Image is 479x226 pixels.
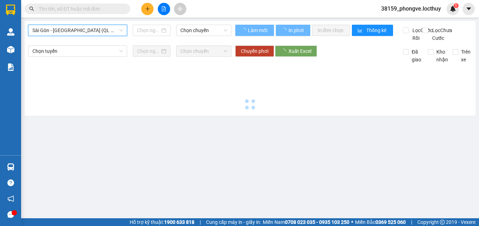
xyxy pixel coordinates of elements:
sup: 1 [454,3,459,8]
button: Xuất Excel [275,45,317,57]
span: Hỗ trợ kỹ thuật: [130,218,194,226]
span: In phơi [288,26,305,34]
span: ⚪️ [351,221,353,224]
span: Thống kê [366,26,387,34]
span: plus [145,6,150,11]
span: Miền Bắc [355,218,406,226]
span: Lọc Chưa Cước [429,26,453,42]
img: logo-vxr [6,5,15,15]
span: Trên xe [458,48,473,63]
span: | [411,218,412,226]
span: | [200,218,201,226]
img: solution-icon [7,63,14,71]
span: 38159_phongve.locthuy [375,4,447,13]
span: bar-chart [357,28,363,33]
span: caret-down [466,6,472,12]
input: Chọn ngày [137,47,160,55]
button: caret-down [462,3,475,15]
span: file-add [161,6,166,11]
img: warehouse-icon [7,28,14,36]
input: Tìm tên, số ĐT hoặc mã đơn [39,5,122,13]
img: icon-new-feature [450,6,456,12]
span: loading [281,28,287,33]
span: loading [241,28,247,33]
span: Chọn tuyến [32,46,123,56]
span: Kho nhận [434,48,451,63]
button: plus [141,3,154,15]
button: aim [174,3,186,15]
span: Chọn chuyến [180,25,227,36]
img: warehouse-icon [7,46,14,53]
span: notification [7,195,14,202]
span: Chọn chuyến [180,46,227,56]
button: In đơn chọn [312,25,350,36]
span: Miền Nam [263,218,349,226]
strong: 0369 525 060 [375,219,406,225]
span: Lọc Cước Rồi [410,26,434,42]
span: Đã giao [409,48,424,63]
button: bar-chartThống kê [352,25,393,36]
button: file-add [158,3,170,15]
span: message [7,211,14,218]
span: aim [178,6,182,11]
strong: 0708 023 035 - 0935 103 250 [285,219,349,225]
button: Làm mới [235,25,274,36]
strong: 1900 633 818 [164,219,194,225]
button: In phơi [276,25,310,36]
img: warehouse-icon [7,163,14,171]
button: Chuyển phơi [235,45,274,57]
span: Cung cấp máy in - giấy in: [206,218,261,226]
span: 1 [455,3,457,8]
span: search [29,6,34,11]
span: Sài Gòn - Nghệ An (QL 1A) [32,25,123,36]
span: question-circle [7,179,14,186]
input: Chọn ngày [137,26,160,34]
span: Làm mới [248,26,268,34]
span: copyright [440,220,445,225]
